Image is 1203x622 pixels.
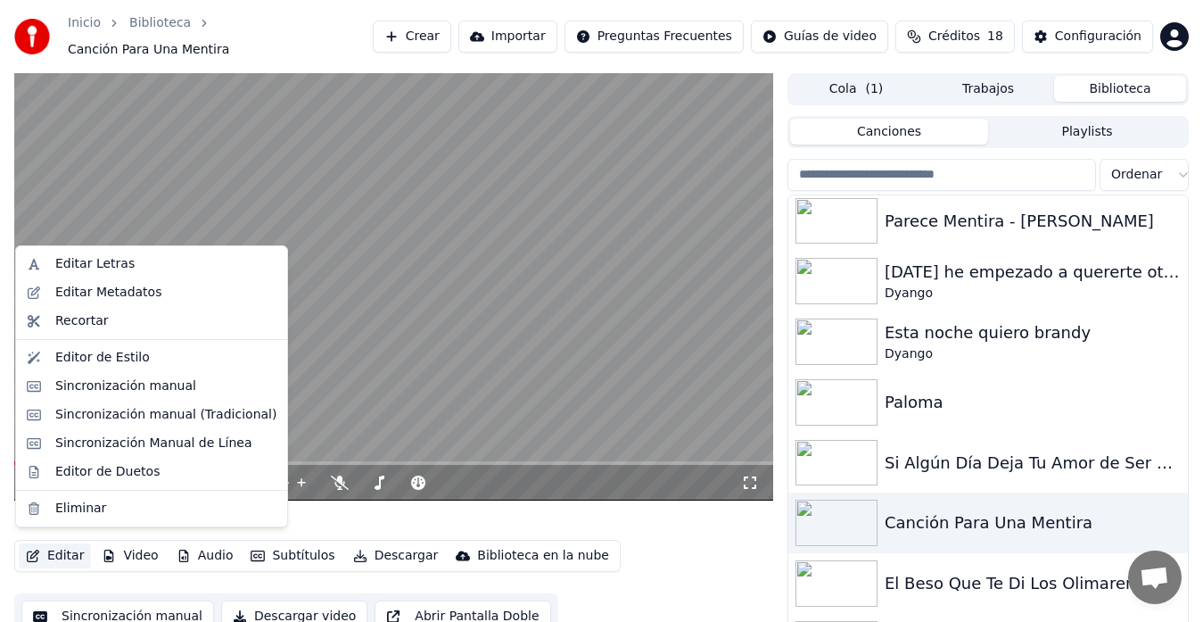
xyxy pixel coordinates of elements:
[68,14,373,59] nav: breadcrumb
[564,21,744,53] button: Preguntas Frecuentes
[95,543,165,568] button: Video
[885,285,1181,303] div: Dyango
[129,14,191,32] a: Biblioteca
[928,28,980,46] span: Créditos
[895,21,1015,53] button: Créditos18
[1054,76,1186,102] button: Biblioteca
[19,543,91,568] button: Editar
[68,41,229,59] span: Canción Para Una Mentira
[885,260,1181,285] div: [DATE] he empezado a quererte otra vez
[55,284,161,302] div: Editar Metadatos
[169,543,241,568] button: Audio
[14,508,222,533] div: Canción Para Una Mentira
[14,19,50,54] img: youka
[865,80,883,98] span: ( 1 )
[885,510,1181,535] div: Canción Para Una Mentira
[790,119,988,145] button: Canciones
[55,406,276,424] div: Sincronización manual (Tradicional)
[55,255,135,273] div: Editar Letras
[885,320,1181,345] div: Esta noche quiero brandy
[243,543,342,568] button: Subtítulos
[55,377,196,395] div: Sincronización manual
[68,14,101,32] a: Inicio
[987,28,1003,46] span: 18
[885,571,1181,596] div: El Beso Que Te Di Los Olimareños
[790,76,922,102] button: Cola
[55,435,252,452] div: Sincronización Manual de Línea
[1022,21,1153,53] button: Configuración
[885,390,1181,415] div: Paloma
[885,345,1181,363] div: Dyango
[458,21,557,53] button: Importar
[55,463,160,481] div: Editor de Duetos
[55,500,106,518] div: Eliminar
[373,21,451,53] button: Crear
[885,451,1181,476] div: Si Algún Día Deja Tu Amor de Ser Mío - Los [PERSON_NAME]
[1111,166,1162,184] span: Ordenar
[1055,28,1141,46] div: Configuración
[477,547,609,565] div: Biblioteca en la nube
[751,21,888,53] button: Guías de video
[885,209,1181,234] div: Parece Mentira - [PERSON_NAME]
[55,312,109,330] div: Recortar
[1128,551,1182,604] div: Chat abierto
[988,119,1186,145] button: Playlists
[922,76,1054,102] button: Trabajos
[55,349,150,367] div: Editor de Estilo
[346,543,446,568] button: Descargar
